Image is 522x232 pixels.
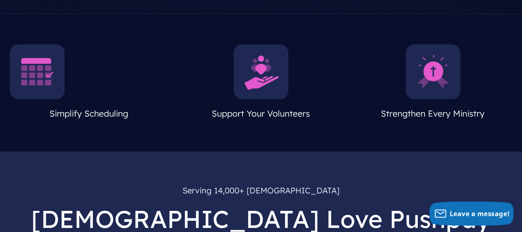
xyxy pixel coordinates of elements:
span: Support Your Volunteers [212,108,310,119]
span: Strengthen Every Ministry [381,108,485,119]
span: Simplify Scheduling [50,108,129,119]
span: Leave a message! [450,209,510,218]
button: Leave a message! [430,202,514,226]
